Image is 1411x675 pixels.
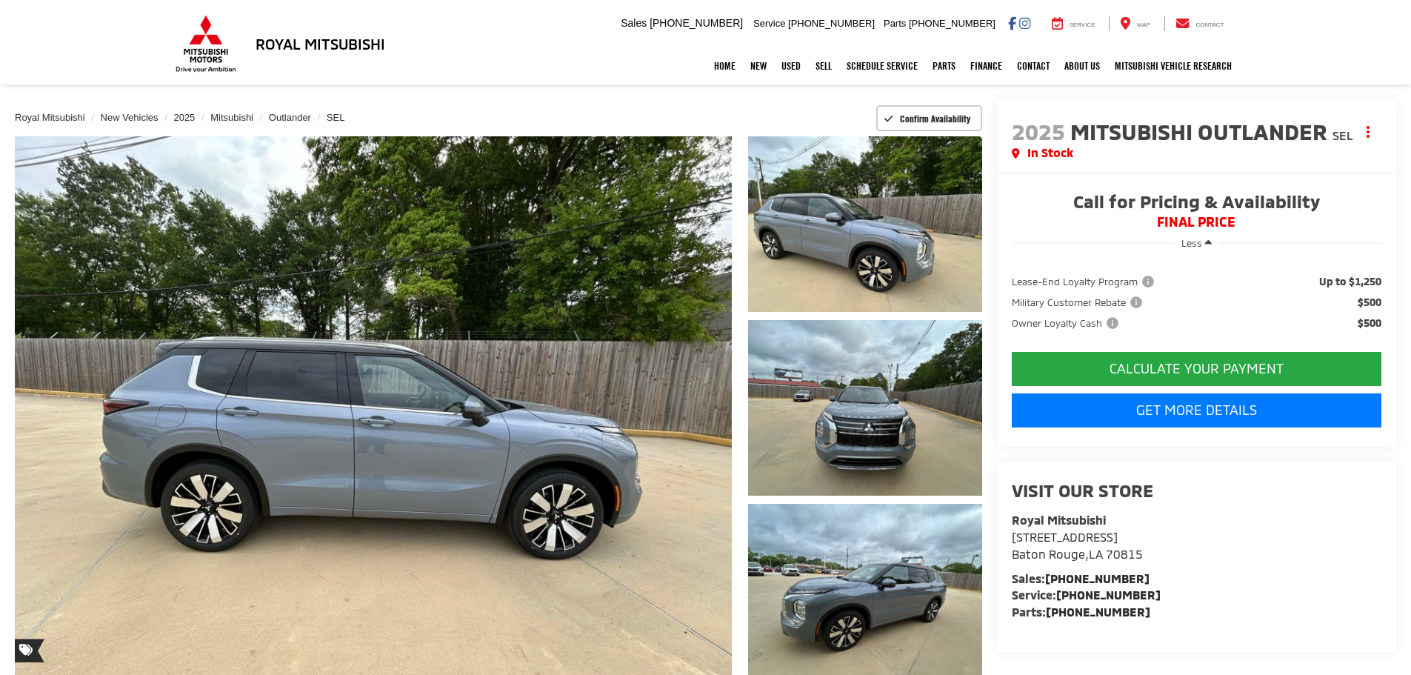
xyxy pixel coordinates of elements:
[1358,316,1381,330] span: $500
[963,47,1010,84] a: Finance
[748,320,982,496] a: Expand Photo 2
[884,18,906,29] span: Parts
[1027,144,1073,162] span: In Stock
[1012,274,1157,289] span: Lease-End Loyalty Program
[909,18,995,29] span: [PHONE_NUMBER]
[1070,118,1332,144] span: Mitsubishi Outlander
[1056,588,1161,602] a: [PHONE_NUMBER]
[101,112,159,123] a: New Vehicles
[1041,16,1107,31] a: Service
[327,112,345,123] a: SEL
[15,112,85,123] a: Royal Mitsubishi
[1181,237,1202,249] span: Less
[1012,530,1118,544] span: [STREET_ADDRESS]
[650,17,743,29] span: [PHONE_NUMBER]
[1012,295,1145,310] span: Military Customer Rebate
[774,47,808,84] a: Used
[1332,128,1353,142] span: SEL
[15,639,44,662] span: Special
[707,47,743,84] a: Home
[1164,16,1235,31] a: Contact
[1012,215,1381,230] span: FINAL PRICE
[748,136,982,312] a: Expand Photo 1
[1045,571,1150,585] a: [PHONE_NUMBER]
[925,47,963,84] a: Parts: Opens in a new tab
[1057,47,1107,84] a: About Us
[1012,274,1159,289] button: Lease-End Loyalty Program
[1367,126,1370,138] span: dropdown dots
[1046,605,1150,619] a: [PHONE_NUMBER]
[1010,47,1057,84] a: Contact
[876,105,982,131] button: Confirm Availability
[269,112,311,123] a: Outlander
[1012,588,1161,602] strong: Service:
[1107,47,1239,84] a: Mitsubishi Vehicle Research
[1012,352,1381,386] button: CALCULATE YOUR PAYMENT
[1174,230,1219,256] button: Less
[1012,295,1147,310] button: Military Customer Rebate
[1012,547,1143,561] span: ,
[256,36,385,52] h3: Royal Mitsubishi
[1012,513,1106,527] strong: Royal Mitsubishi
[1012,530,1143,561] a: [STREET_ADDRESS] Baton Rouge,LA 70815
[1012,571,1150,585] strong: Sales:
[1195,21,1224,28] span: Contact
[1106,547,1143,561] span: 70815
[788,18,875,29] span: [PHONE_NUMBER]
[1089,547,1103,561] span: LA
[621,17,647,29] span: Sales
[1012,193,1381,215] span: Call for Pricing & Availability
[808,47,839,84] a: Sell
[745,318,984,497] img: 2025 Mitsubishi Outlander SEL
[173,15,239,73] img: Mitsubishi
[1019,17,1030,29] a: Instagram: Click to visit our Instagram page
[1358,295,1381,310] span: $500
[1012,393,1381,428] a: Get More Details
[173,112,195,123] a: 2025
[1012,316,1121,330] span: Owner Loyalty Cash
[210,112,253,123] a: Mitsubishi
[753,18,785,29] span: Service
[839,47,925,84] a: Schedule Service: Opens in a new tab
[1137,21,1150,28] span: Map
[1070,21,1095,28] span: Service
[743,47,774,84] a: New
[900,113,970,124] span: Confirm Availability
[1008,17,1016,29] a: Facebook: Click to visit our Facebook page
[1012,118,1065,144] span: 2025
[745,134,984,313] img: 2025 Mitsubishi Outlander SEL
[1012,316,1124,330] button: Owner Loyalty Cash
[1319,274,1381,289] span: Up to $1,250
[1012,605,1150,619] strong: Parts:
[1012,481,1381,500] h2: Visit our Store
[1109,16,1161,31] a: Map
[1355,119,1381,144] button: Actions
[1012,547,1085,561] span: Baton Rouge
